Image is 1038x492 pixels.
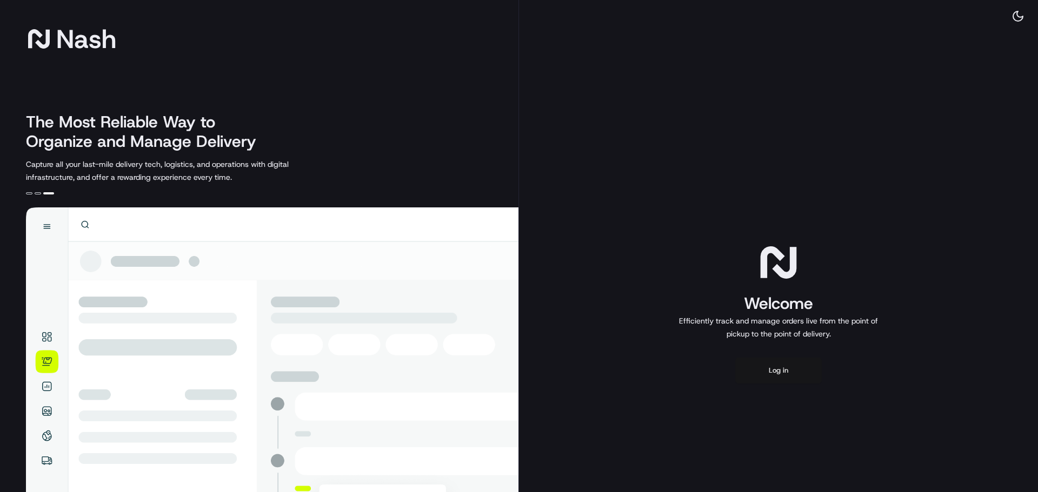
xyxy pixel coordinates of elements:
[675,314,882,340] p: Efficiently track and manage orders live from the point of pickup to the point of delivery.
[26,158,337,184] p: Capture all your last-mile delivery tech, logistics, and operations with digital infrastructure, ...
[56,28,116,50] span: Nash
[26,112,268,151] h2: The Most Reliable Way to Organize and Manage Delivery
[675,293,882,314] h1: Welcome
[735,358,822,383] button: Log in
